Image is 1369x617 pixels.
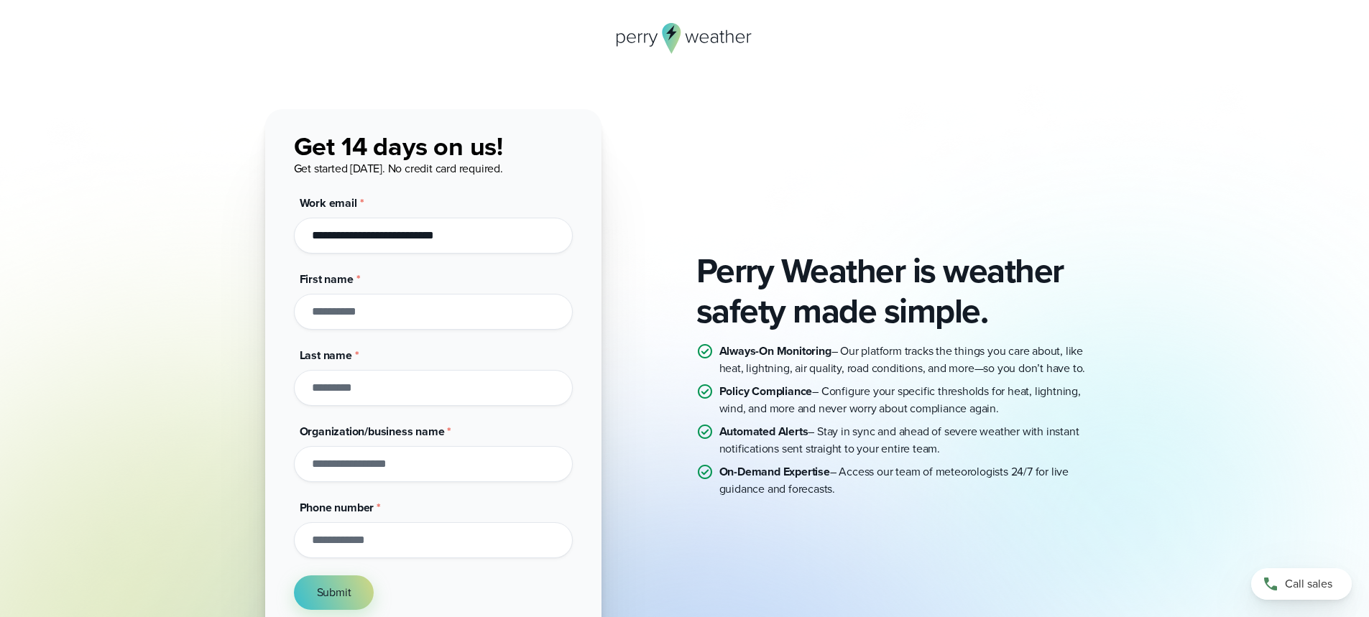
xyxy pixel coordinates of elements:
button: Submit [294,575,374,610]
p: – Stay in sync and ahead of severe weather with instant notifications sent straight to your entir... [719,423,1105,458]
a: Call sales [1251,568,1352,600]
h2: Perry Weather is weather safety made simple. [696,251,1105,331]
strong: Policy Compliance [719,383,813,399]
p: – Configure your specific thresholds for heat, lightning, wind, and more and never worry about co... [719,383,1105,417]
span: Get started [DATE]. No credit card required. [294,160,503,177]
strong: On-Demand Expertise [719,463,830,480]
span: Work email [300,195,357,211]
span: Get 14 days on us! [294,127,503,165]
strong: Automated Alerts [719,423,808,440]
span: Phone number [300,499,374,516]
span: Submit [317,584,351,601]
span: Organization/business name [300,423,445,440]
p: – Our platform tracks the things you care about, like heat, lightning, air quality, road conditio... [719,343,1105,377]
span: First name [300,271,354,287]
span: Call sales [1285,575,1332,593]
p: – Access our team of meteorologists 24/7 for live guidance and forecasts. [719,463,1105,498]
span: Last name [300,347,352,363]
strong: Always-On Monitoring [719,343,831,359]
